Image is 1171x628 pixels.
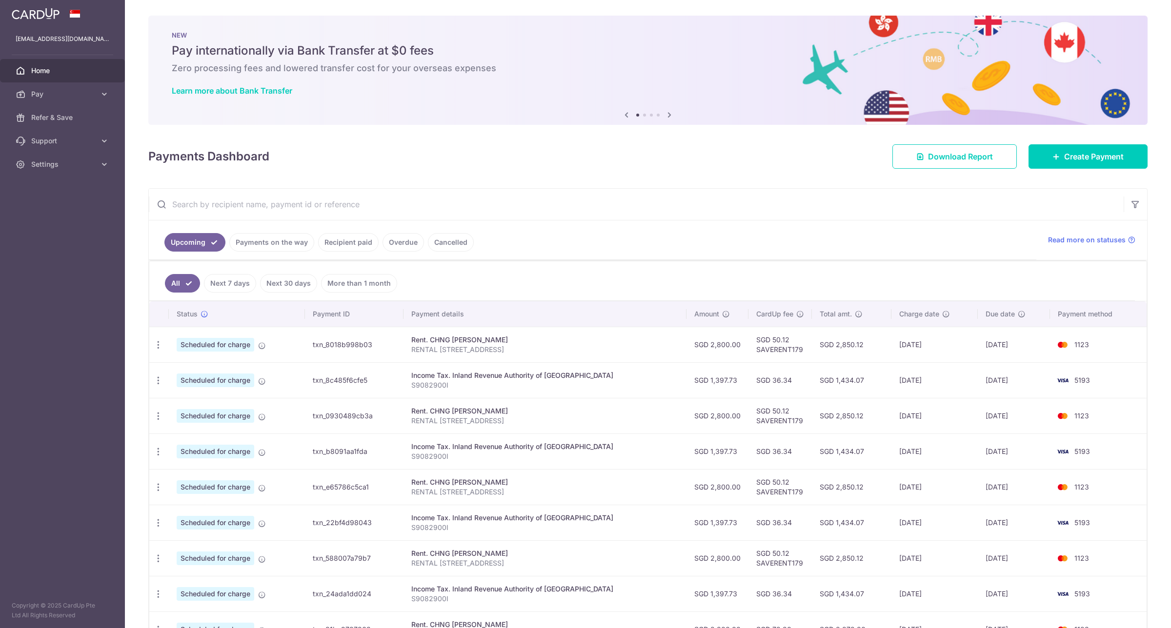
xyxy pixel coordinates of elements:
[177,480,254,494] span: Scheduled for charge
[411,594,679,604] p: S9082900I
[260,274,317,293] a: Next 30 days
[1074,554,1089,562] span: 1123
[1053,517,1072,529] img: Bank Card
[748,505,812,540] td: SGD 36.34
[1053,481,1072,493] img: Bank Card
[411,487,679,497] p: RENTAL [STREET_ADDRESS]
[748,327,812,362] td: SGD 50.12 SAVERENT179
[411,416,679,426] p: RENTAL [STREET_ADDRESS]
[177,587,254,601] span: Scheduled for charge
[411,558,679,568] p: RENTAL [STREET_ADDRESS]
[891,505,978,540] td: [DATE]
[891,576,978,611] td: [DATE]
[148,148,269,165] h4: Payments Dashboard
[1053,552,1072,564] img: Bank Card
[891,433,978,469] td: [DATE]
[812,398,892,433] td: SGD 2,850.12
[1074,376,1090,384] span: 5193
[1074,412,1089,420] span: 1123
[928,151,993,162] span: Download Report
[16,34,109,44] p: [EMAIL_ADDRESS][DOMAIN_NAME]
[411,380,679,390] p: S9082900I
[686,362,748,398] td: SGD 1,397.73
[812,362,892,398] td: SGD 1,434.07
[172,86,292,96] a: Learn more about Bank Transfer
[978,469,1050,505] td: [DATE]
[686,398,748,433] td: SGD 2,800.00
[305,576,403,611] td: txn_24ada1dd024
[177,551,254,565] span: Scheduled for charge
[1053,410,1072,422] img: Bank Card
[305,362,403,398] td: txn_8c485f6cfe5
[978,327,1050,362] td: [DATE]
[12,8,60,20] img: CardUp
[383,233,424,252] a: Overdue
[1029,144,1148,169] a: Create Payment
[1053,374,1072,386] img: Bank Card
[165,274,200,293] a: All
[31,159,96,169] span: Settings
[1074,447,1090,455] span: 5193
[177,373,254,387] span: Scheduled for charge
[892,144,1017,169] a: Download Report
[978,362,1050,398] td: [DATE]
[812,327,892,362] td: SGD 2,850.12
[1048,235,1126,245] span: Read more on statuses
[748,576,812,611] td: SGD 36.34
[204,274,256,293] a: Next 7 days
[305,433,403,469] td: txn_b8091aa1fda
[748,362,812,398] td: SGD 36.34
[164,233,225,252] a: Upcoming
[1064,151,1124,162] span: Create Payment
[978,398,1050,433] td: [DATE]
[812,576,892,611] td: SGD 1,434.07
[305,398,403,433] td: txn_0930489cb3a
[748,540,812,576] td: SGD 50.12 SAVERENT179
[172,62,1124,74] h6: Zero processing fees and lowered transfer cost for your overseas expenses
[756,309,793,319] span: CardUp fee
[986,309,1015,319] span: Due date
[812,433,892,469] td: SGD 1,434.07
[820,309,852,319] span: Total amt.
[1048,235,1135,245] a: Read more on statuses
[411,442,679,451] div: Income Tax. Inland Revenue Authority of [GEOGRAPHIC_DATA]
[812,540,892,576] td: SGD 2,850.12
[978,540,1050,576] td: [DATE]
[686,327,748,362] td: SGD 2,800.00
[978,433,1050,469] td: [DATE]
[172,31,1124,39] p: NEW
[31,136,96,146] span: Support
[686,576,748,611] td: SGD 1,397.73
[891,362,978,398] td: [DATE]
[411,477,679,487] div: Rent. CHNG [PERSON_NAME]
[978,576,1050,611] td: [DATE]
[686,433,748,469] td: SGD 1,397.73
[411,335,679,345] div: Rent. CHNG [PERSON_NAME]
[411,549,679,558] div: Rent. CHNG [PERSON_NAME]
[148,16,1148,125] img: Bank transfer banner
[1053,446,1072,457] img: Bank Card
[411,513,679,523] div: Income Tax. Inland Revenue Authority of [GEOGRAPHIC_DATA]
[899,309,939,319] span: Charge date
[1074,589,1090,598] span: 5193
[31,113,96,122] span: Refer & Save
[1074,518,1090,527] span: 5193
[318,233,379,252] a: Recipient paid
[891,327,978,362] td: [DATE]
[978,505,1050,540] td: [DATE]
[748,433,812,469] td: SGD 36.34
[177,516,254,530] span: Scheduled for charge
[31,89,96,99] span: Pay
[1053,339,1072,351] img: Bank Card
[177,409,254,423] span: Scheduled for charge
[411,451,679,461] p: S9082900I
[748,469,812,505] td: SGD 50.12 SAVERENT179
[305,540,403,576] td: txn_588007a79b7
[891,469,978,505] td: [DATE]
[812,469,892,505] td: SGD 2,850.12
[177,445,254,458] span: Scheduled for charge
[686,469,748,505] td: SGD 2,800.00
[149,189,1124,220] input: Search by recipient name, payment id or reference
[411,584,679,594] div: Income Tax. Inland Revenue Authority of [GEOGRAPHIC_DATA]
[891,540,978,576] td: [DATE]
